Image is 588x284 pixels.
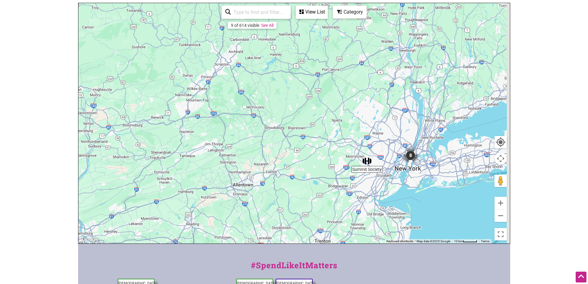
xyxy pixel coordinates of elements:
a: Open this area in Google Maps (opens a new window) [80,235,100,244]
div: Filter by category [333,6,367,19]
div: Summit Society [362,156,372,166]
span: Map data ©2025 Google [417,239,450,243]
span: 10 km [454,239,463,243]
div: #SpendLikeItMatters [78,259,510,278]
div: Type to search and filter [222,6,291,19]
button: Your Location [494,136,507,148]
button: Zoom in [494,197,507,209]
a: See All [261,23,273,28]
img: Google [80,235,100,244]
div: Category [333,6,366,18]
input: Type to find and filter... [231,6,287,18]
div: View List [296,6,327,18]
div: Scroll Back to Top [576,272,586,282]
button: Keyboard shortcuts [386,239,413,244]
button: Toggle fullscreen view [494,227,507,241]
button: Zoom out [494,210,507,222]
a: Terms (opens in new tab) [481,239,490,243]
div: See a list of the visible businesses [296,6,328,19]
button: Drag Pegman onto the map to open Street View [494,175,507,187]
div: 9 of 614 visible [231,23,259,28]
button: Map camera controls [494,152,507,165]
button: Map Scale: 10 km per 43 pixels [452,239,479,244]
div: 8 [401,146,420,165]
